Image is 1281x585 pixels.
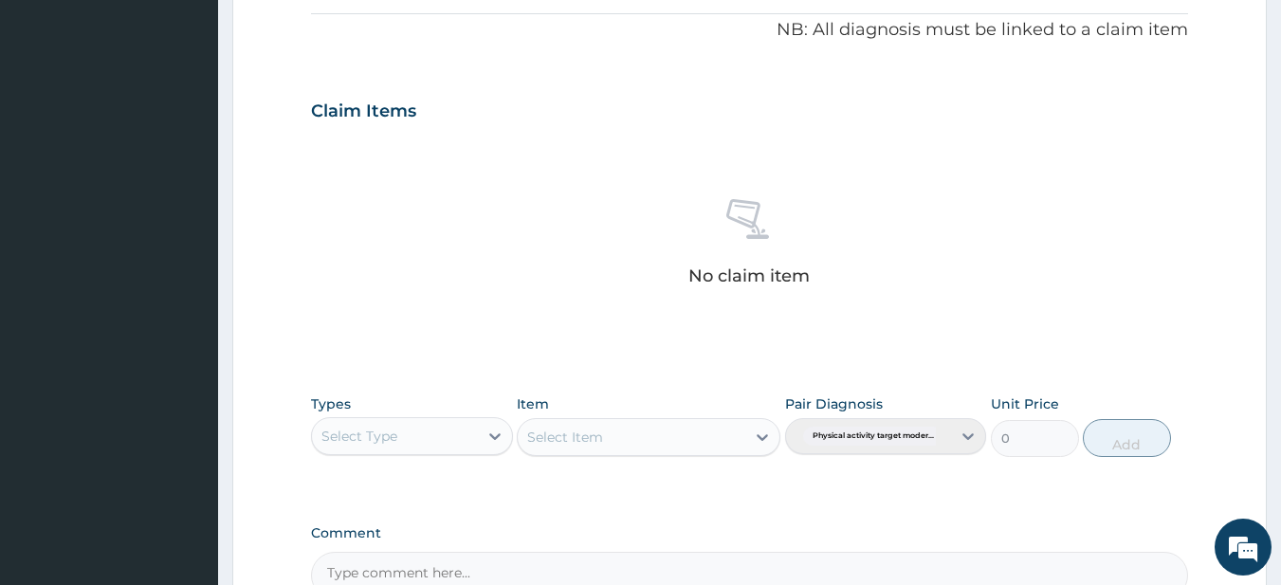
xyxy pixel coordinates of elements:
label: Types [311,396,351,412]
p: No claim item [688,266,810,285]
label: Item [517,394,549,413]
img: d_794563401_company_1708531726252_794563401 [35,95,77,142]
button: Add [1083,419,1171,457]
p: NB: All diagnosis must be linked to a claim item [311,18,1189,43]
div: Minimize live chat window [311,9,357,55]
span: We're online! [110,173,262,364]
label: Pair Diagnosis [785,394,883,413]
label: Comment [311,525,1189,541]
textarea: Type your message and hit 'Enter' [9,386,361,452]
h3: Claim Items [311,101,416,122]
div: Chat with us now [99,106,319,131]
label: Unit Price [991,394,1059,413]
div: Select Type [321,427,397,446]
